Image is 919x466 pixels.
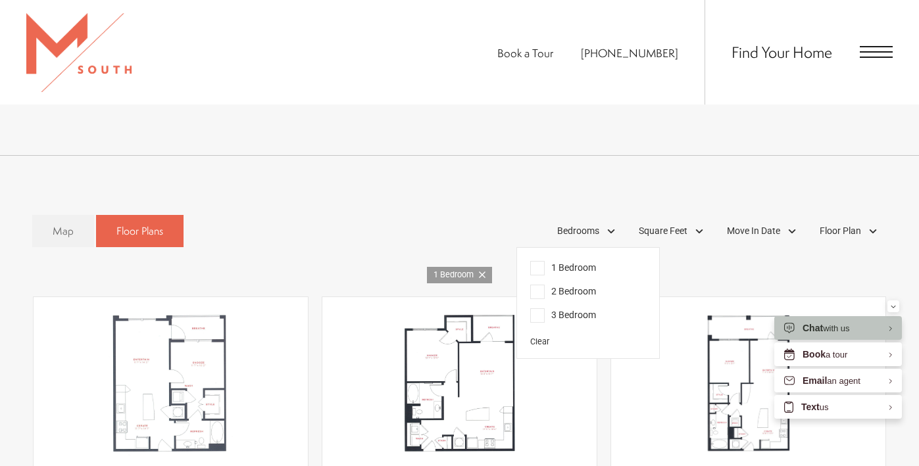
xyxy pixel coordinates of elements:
span: Floor Plans [116,223,163,239]
button: Open Menu [860,46,893,58]
a: 1 Bedroom [427,267,492,283]
span: Map [53,223,74,239]
span: Move In Date [727,224,780,238]
a: Call Us at 813-570-8014 [581,45,678,60]
span: Square Feet [639,224,687,238]
span: 2 Bedroom [530,285,596,299]
button: Clear [530,336,549,348]
img: MSouth [26,13,132,92]
span: [PHONE_NUMBER] [581,45,678,60]
span: 1 Bedroom [434,269,479,281]
a: Find Your Home [732,41,832,62]
span: 3 Bedroom [530,308,596,323]
span: Floor Plan [820,224,861,238]
a: Book a Tour [497,45,553,60]
span: Bedrooms [557,224,599,238]
span: 1 Bedroom [530,261,596,275]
